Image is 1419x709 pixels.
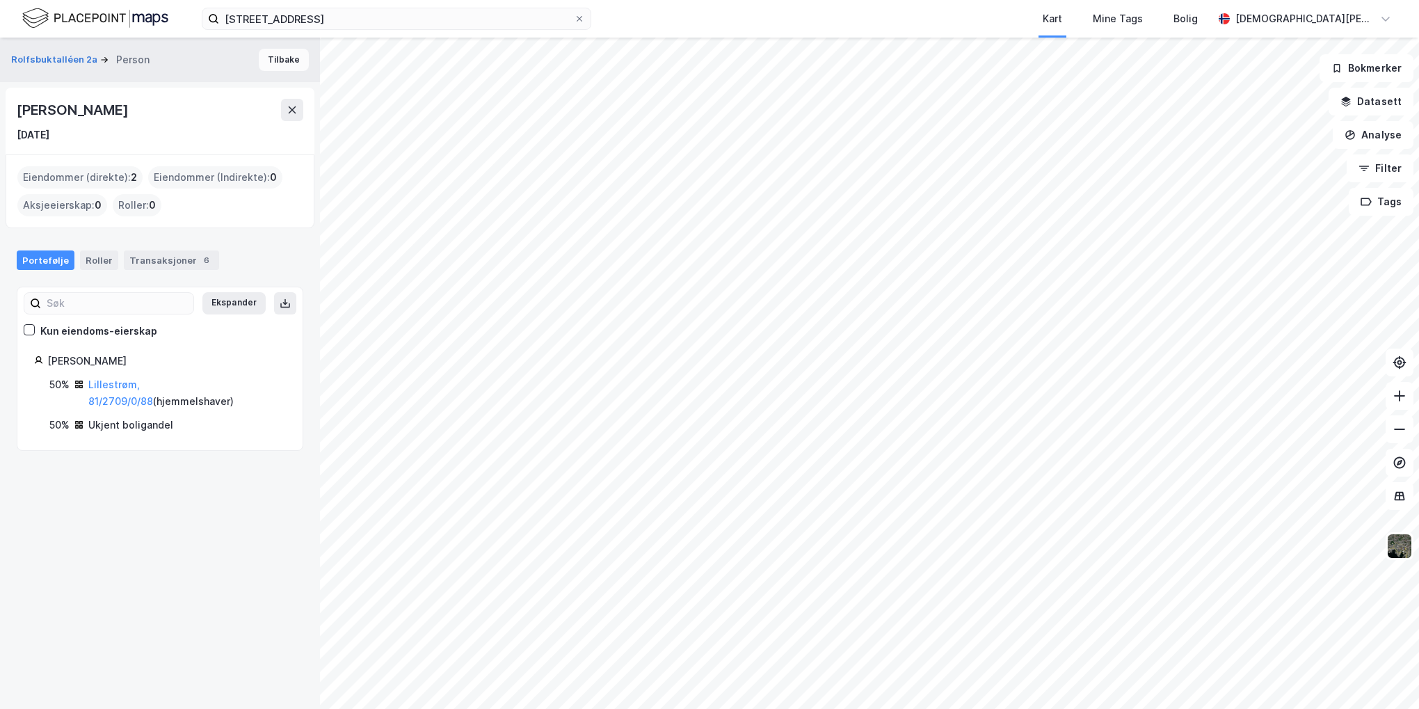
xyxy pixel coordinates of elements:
div: ( hjemmelshaver ) [88,376,286,410]
button: Ekspander [202,292,266,314]
button: Rolfsbuktalléen 2a [11,53,100,67]
div: Eiendommer (direkte) : [17,166,143,189]
div: 6 [200,253,214,267]
iframe: Chat Widget [1349,642,1419,709]
input: Søk [41,293,193,314]
div: [PERSON_NAME] [17,99,131,121]
div: Kart [1043,10,1062,27]
span: 2 [131,169,137,186]
img: 9k= [1386,533,1413,559]
div: Roller [80,250,118,270]
button: Datasett [1329,88,1413,115]
button: Tags [1349,188,1413,216]
span: 0 [149,197,156,214]
span: 0 [270,169,277,186]
div: Person [116,51,150,68]
div: [PERSON_NAME] [47,353,286,369]
span: 0 [95,197,102,214]
div: Bolig [1173,10,1198,27]
div: Kun eiendoms-eierskap [40,323,157,340]
a: Lillestrøm, 81/2709/0/88 [88,379,153,407]
div: Ukjent boligandel [88,417,173,433]
div: Portefølje [17,250,74,270]
img: logo.f888ab2527a4732fd821a326f86c7f29.svg [22,6,168,31]
div: [DATE] [17,127,49,143]
button: Tilbake [259,49,309,71]
button: Filter [1347,154,1413,182]
input: Søk på adresse, matrikkel, gårdeiere, leietakere eller personer [219,8,574,29]
div: 50% [49,376,70,393]
div: Mine Tags [1093,10,1143,27]
button: Bokmerker [1320,54,1413,82]
div: Roller : [113,194,161,216]
div: [DEMOGRAPHIC_DATA][PERSON_NAME] [1235,10,1374,27]
button: Analyse [1333,121,1413,149]
div: Transaksjoner [124,250,219,270]
div: 50% [49,417,70,433]
div: Eiendommer (Indirekte) : [148,166,282,189]
div: Aksjeeierskap : [17,194,107,216]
